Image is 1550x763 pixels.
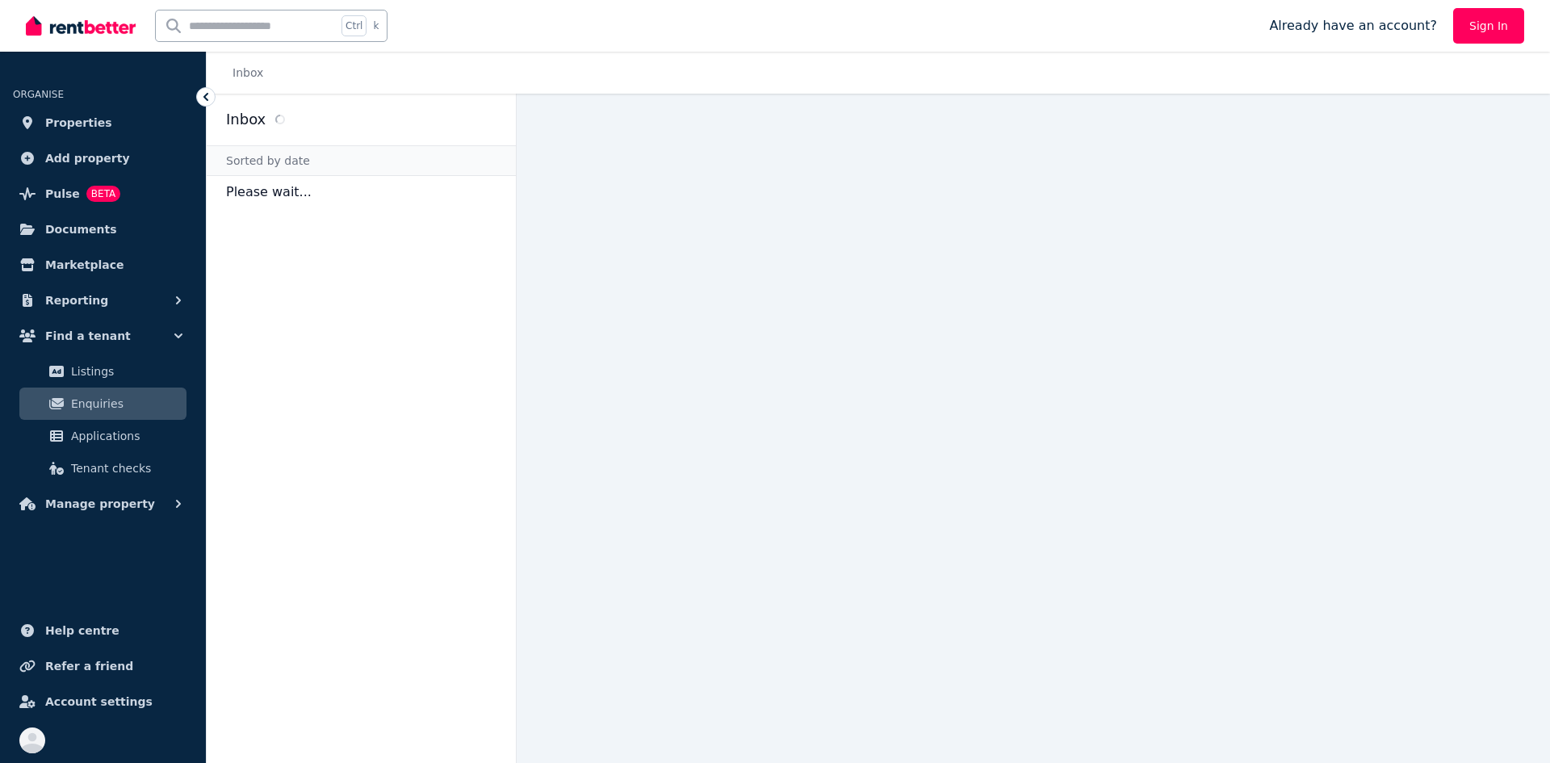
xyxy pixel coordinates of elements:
span: Pulse [45,184,80,203]
span: Manage property [45,494,155,514]
span: ORGANISE [13,89,64,100]
span: Marketplace [45,255,124,275]
span: Help centre [45,621,119,640]
a: Documents [13,213,193,245]
span: Add property [45,149,130,168]
span: Applications [71,426,180,446]
span: Documents [45,220,117,239]
a: Applications [19,420,186,452]
button: Manage property [13,488,193,520]
a: Refer a friend [13,650,193,682]
span: Tenant checks [71,459,180,478]
span: Listings [71,362,180,381]
span: BETA [86,186,120,202]
span: Ctrl [341,15,367,36]
button: Reporting [13,284,193,317]
a: Listings [19,355,186,388]
h2: Inbox [226,108,266,131]
a: Account settings [13,685,193,718]
p: Please wait... [207,176,516,208]
img: RentBetter [26,14,136,38]
a: Marketplace [13,249,193,281]
a: Tenant checks [19,452,186,484]
a: Sign In [1453,8,1524,44]
nav: Breadcrumb [207,52,283,94]
a: Inbox [232,66,263,79]
div: Sorted by date [207,145,516,176]
span: Find a tenant [45,326,131,346]
span: Enquiries [71,394,180,413]
a: Add property [13,142,193,174]
a: PulseBETA [13,178,193,210]
a: Enquiries [19,388,186,420]
span: k [373,19,379,32]
span: Account settings [45,692,153,711]
span: Refer a friend [45,656,133,676]
button: Find a tenant [13,320,193,352]
span: Already have an account? [1269,16,1437,36]
span: Properties [45,113,112,132]
span: Reporting [45,291,108,310]
a: Properties [13,107,193,139]
a: Help centre [13,614,193,647]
